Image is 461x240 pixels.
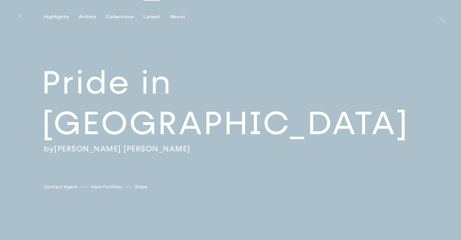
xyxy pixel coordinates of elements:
[135,183,147,191] button: Share
[106,14,134,20] div: Collections
[79,14,106,20] button: Artists
[42,63,461,144] h2: Pride in [GEOGRAPHIC_DATA]
[44,14,69,20] div: Highlights
[170,14,195,20] button: About
[54,144,191,154] a: [PERSON_NAME] [PERSON_NAME]
[143,14,160,20] div: Latest
[44,14,79,20] button: Highlights
[44,144,54,154] span: by
[170,14,185,20] div: About
[91,183,122,190] a: View Portfolio
[79,14,96,20] div: Artists
[44,183,78,190] a: Contact Agent
[143,14,170,20] button: Latest
[106,14,143,20] button: Collections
